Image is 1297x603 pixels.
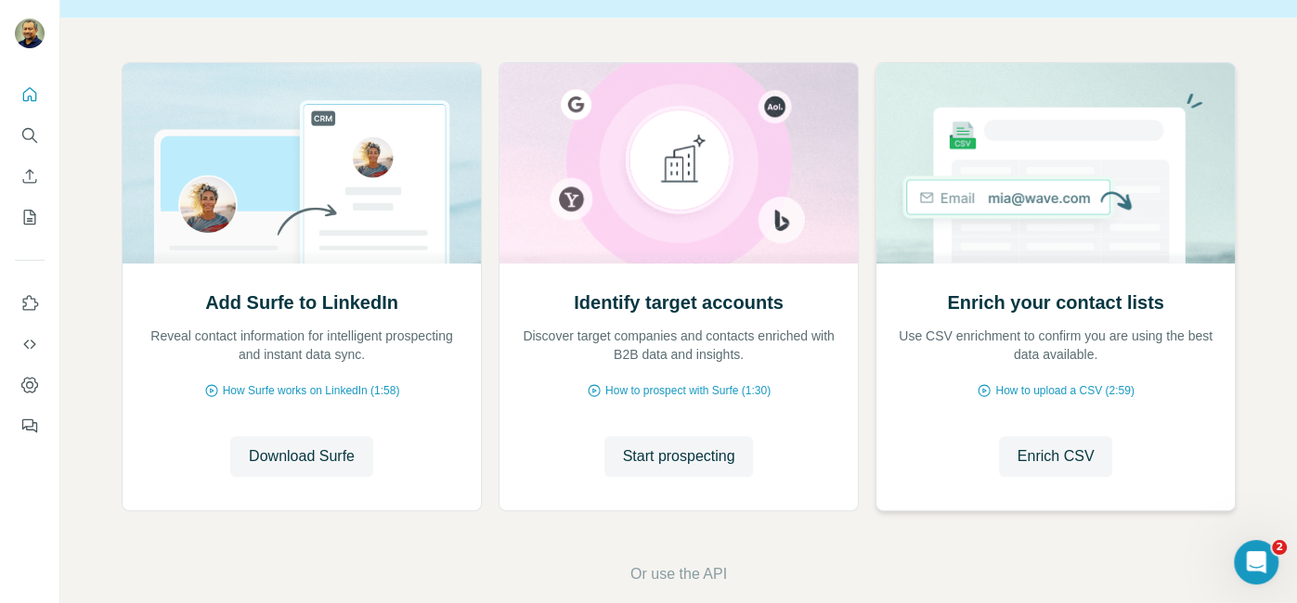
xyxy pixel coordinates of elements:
[15,19,45,48] img: Avatar
[230,436,373,477] button: Download Surfe
[15,78,45,111] button: Quick start
[518,327,839,364] p: Discover target companies and contacts enriched with B2B data and insights.
[15,327,45,361] button: Use Surfe API
[604,436,754,477] button: Start prospecting
[999,436,1113,477] button: Enrich CSV
[1234,540,1278,584] iframe: Intercom live chat
[605,382,771,399] span: How to prospect with Surfe (1:30)
[15,409,45,443] button: Feedback
[141,327,462,364] p: Reveal contact information for intelligent prospecting and instant data sync.
[947,289,1163,315] h2: Enrich your contact lists
[15,160,45,193] button: Enrich CSV
[15,287,45,320] button: Use Surfe on LinkedIn
[15,368,45,402] button: Dashboard
[1272,540,1287,555] span: 2
[499,63,859,263] img: Identify target accounts
[623,445,735,468] span: Start prospecting
[574,289,784,315] h2: Identify target accounts
[630,563,727,585] button: Or use the API
[875,63,1236,263] img: Enrich your contact lists
[122,63,482,263] img: Add Surfe to LinkedIn
[895,327,1216,364] p: Use CSV enrichment to confirm you are using the best data available.
[15,200,45,234] button: My lists
[15,119,45,152] button: Search
[223,382,400,399] span: How Surfe works on LinkedIn (1:58)
[1018,445,1095,468] span: Enrich CSV
[205,289,398,315] h2: Add Surfe to LinkedIn
[995,382,1134,399] span: How to upload a CSV (2:59)
[249,445,355,468] span: Download Surfe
